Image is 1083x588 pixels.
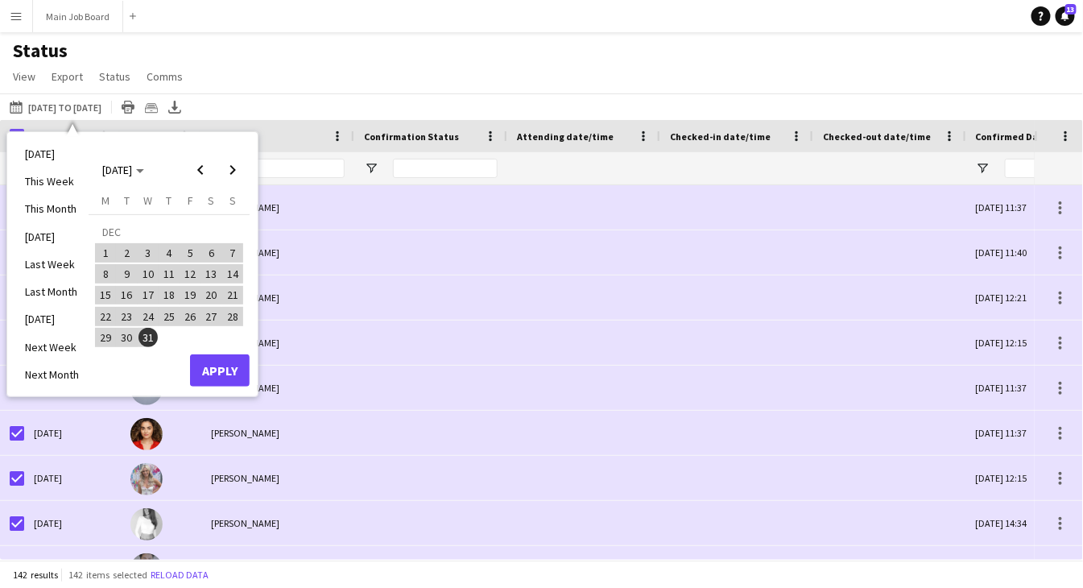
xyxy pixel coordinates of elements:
button: 11-12-2025 [159,263,180,284]
span: 19 [180,286,200,305]
span: W [143,193,152,208]
button: 18-12-2025 [159,284,180,305]
li: [DATE] [15,223,89,251]
div: [DATE] 14:34 [966,501,1079,545]
span: 30 [118,328,137,347]
input: Name Filter Input [240,159,345,178]
button: 26-12-2025 [180,306,200,327]
button: 27-12-2025 [200,306,221,327]
button: 20-12-2025 [200,284,221,305]
span: Photo [130,130,158,143]
span: S [209,193,215,208]
button: 05-12-2025 [180,242,200,263]
button: Open Filter Menu [364,161,378,176]
span: Export [52,69,83,84]
app-action-btn: Crew files as ZIP [142,97,161,117]
span: 22 [96,307,115,326]
span: Name [211,130,237,143]
a: 13 [1056,6,1075,26]
span: 142 items selected [68,569,147,581]
button: 29-12-2025 [95,327,116,348]
button: 06-12-2025 [200,242,221,263]
button: 31-12-2025 [138,327,159,348]
span: 1 [96,243,115,263]
button: 04-12-2025 [159,242,180,263]
span: 24 [138,307,158,326]
button: Previous month [184,154,217,186]
span: Attending date/time [517,130,614,143]
button: 23-12-2025 [116,306,137,327]
span: Confirmed Date [976,130,1049,143]
button: 13-12-2025 [200,263,221,284]
li: [DATE] [15,140,89,168]
li: [DATE] [15,305,89,333]
td: DEC [95,221,243,242]
button: 15-12-2025 [95,284,116,305]
button: Main Job Board [33,1,123,32]
div: [DATE] 12:15 [966,321,1079,365]
span: [PERSON_NAME] [211,517,279,529]
span: 7 [223,243,242,263]
img: Andres Reyes [130,553,163,586]
img: Joana Bejinha [130,418,163,450]
input: Confirmation Status Filter Input [393,159,498,178]
button: 16-12-2025 [116,284,137,305]
button: 09-12-2025 [116,263,137,284]
span: M [101,193,110,208]
span: 17 [138,286,158,305]
span: 15 [96,286,115,305]
span: 14 [223,264,242,284]
div: [DATE] 12:21 [966,275,1079,320]
span: View [13,69,35,84]
li: Last Week [15,251,89,278]
span: 29 [96,328,115,347]
button: 25-12-2025 [159,306,180,327]
button: 08-12-2025 [95,263,116,284]
button: 01-12-2025 [95,242,116,263]
span: 18 [159,286,179,305]
img: Alice Tipple-Peters [130,508,163,540]
span: 11 [159,264,179,284]
span: Comms [147,69,183,84]
span: T [166,193,172,208]
span: F [188,193,193,208]
button: 02-12-2025 [116,242,137,263]
button: 19-12-2025 [180,284,200,305]
button: Choose month and year [96,155,151,184]
div: [DATE] [24,411,121,455]
span: 8 [96,264,115,284]
a: Comms [140,66,189,87]
li: This Month [15,195,89,222]
img: Lucy Francis [130,463,163,495]
span: 3 [138,243,158,263]
span: 20 [202,286,221,305]
button: 12-12-2025 [180,263,200,284]
button: Apply [190,354,250,387]
li: This Week [15,168,89,195]
button: 03-12-2025 [138,242,159,263]
div: [DATE] 11:37 [966,185,1079,230]
div: [DATE] 11:37 [966,366,1079,410]
input: Confirmed Date Filter Input [1005,159,1069,178]
span: 13 [202,264,221,284]
span: 26 [180,307,200,326]
span: 27 [202,307,221,326]
li: Next Week [15,333,89,361]
button: [DATE] to [DATE] [6,97,105,117]
span: 12 [180,264,200,284]
span: Checked-in date/time [670,130,771,143]
button: 28-12-2025 [222,306,243,327]
span: 28 [223,307,242,326]
span: 23 [118,307,137,326]
span: 13 [1065,4,1077,14]
span: [PERSON_NAME] [211,427,279,439]
button: 07-12-2025 [222,242,243,263]
span: 4 [159,243,179,263]
span: 31 [138,328,158,347]
div: [DATE] [24,456,121,500]
button: 30-12-2025 [116,327,137,348]
app-action-btn: Print [118,97,138,117]
button: 24-12-2025 [138,306,159,327]
button: 10-12-2025 [138,263,159,284]
span: 21 [223,286,242,305]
